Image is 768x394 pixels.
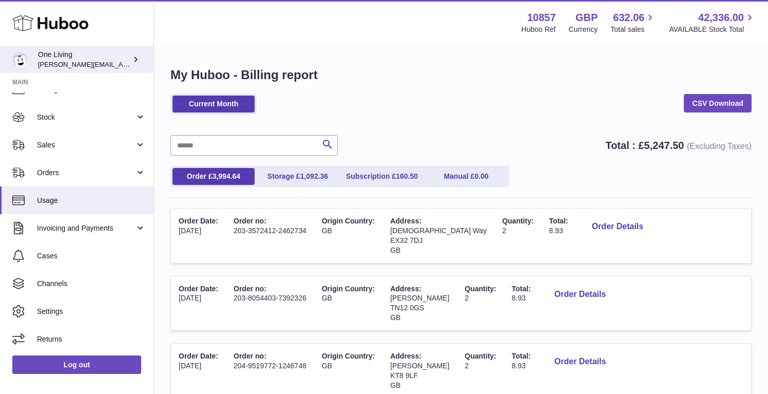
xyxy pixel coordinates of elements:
[390,371,418,380] span: KT8 9LF
[171,209,226,263] td: [DATE]
[457,276,504,331] td: 2
[390,304,424,312] span: TN12 0GS
[257,168,339,185] a: Storage £1,092.36
[610,11,656,34] a: 632.06 Total sales
[549,217,568,225] span: Total:
[234,217,266,225] span: Order no:
[226,209,314,263] td: 203-3572412-2462734
[549,227,563,235] span: 8.93
[322,285,375,293] span: Origin Country:
[300,172,329,180] span: 1,092.36
[687,142,752,151] span: (Excluding Taxes)
[390,227,487,235] span: [DEMOGRAPHIC_DATA] Way
[390,246,400,254] span: GB
[669,25,756,34] span: AVAILABLE Stock Total
[584,216,651,237] button: Order Details
[12,52,28,67] img: Jessica@oneliving.com
[171,276,226,331] td: [DATE]
[37,196,146,205] span: Usage
[37,307,146,316] span: Settings
[465,352,496,360] span: Quantity:
[569,25,598,34] div: Currency
[179,217,218,225] span: Order Date:
[610,25,656,34] span: Total sales
[37,279,146,289] span: Channels
[341,168,423,185] a: Subscription £160.50
[512,362,526,370] span: 8.93
[37,168,135,178] span: Orders
[396,172,418,180] span: 160.50
[465,285,496,293] span: Quantity:
[38,50,130,69] div: One Living
[390,217,421,225] span: Address:
[527,11,556,25] strong: 10857
[322,217,375,225] span: Origin Country:
[494,209,541,263] td: 2
[605,140,752,151] strong: Total : £
[234,352,266,360] span: Order no:
[37,223,135,233] span: Invoicing and Payments
[512,294,526,302] span: 8.93
[684,94,752,112] a: CSV Download
[474,172,488,180] span: 0.00
[226,276,314,331] td: 203-8054403-7392326
[38,60,206,68] span: [PERSON_NAME][EMAIL_ADDRESS][DOMAIN_NAME]
[37,334,146,344] span: Returns
[644,140,684,151] span: 5,247.50
[669,11,756,34] a: 42,336.00 AVAILABLE Stock Total
[698,11,744,25] span: 42,336.00
[390,362,449,370] span: [PERSON_NAME]
[512,285,531,293] span: Total:
[234,285,266,293] span: Order no:
[172,168,255,185] a: Order £3,994.64
[390,285,421,293] span: Address:
[314,276,382,331] td: GB
[314,209,382,263] td: GB
[522,25,556,34] div: Huboo Ref
[512,352,531,360] span: Total:
[179,285,218,293] span: Order Date:
[390,236,423,245] span: EX32 7DJ
[425,168,507,185] a: Manual £0.00
[546,284,614,305] button: Order Details
[390,294,449,302] span: [PERSON_NAME]
[390,352,421,360] span: Address:
[575,11,598,25] strong: GBP
[546,351,614,372] button: Order Details
[170,67,752,83] h1: My Huboo - Billing report
[390,381,400,389] span: GB
[390,313,400,322] span: GB
[12,355,141,374] a: Log out
[613,11,644,25] span: 632.06
[322,352,375,360] span: Origin Country:
[502,217,533,225] span: Quantity:
[37,251,146,261] span: Cases
[37,112,135,122] span: Stock
[37,140,135,150] span: Sales
[179,352,218,360] span: Order Date:
[172,96,255,112] a: Current Month
[213,172,241,180] span: 3,994.64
